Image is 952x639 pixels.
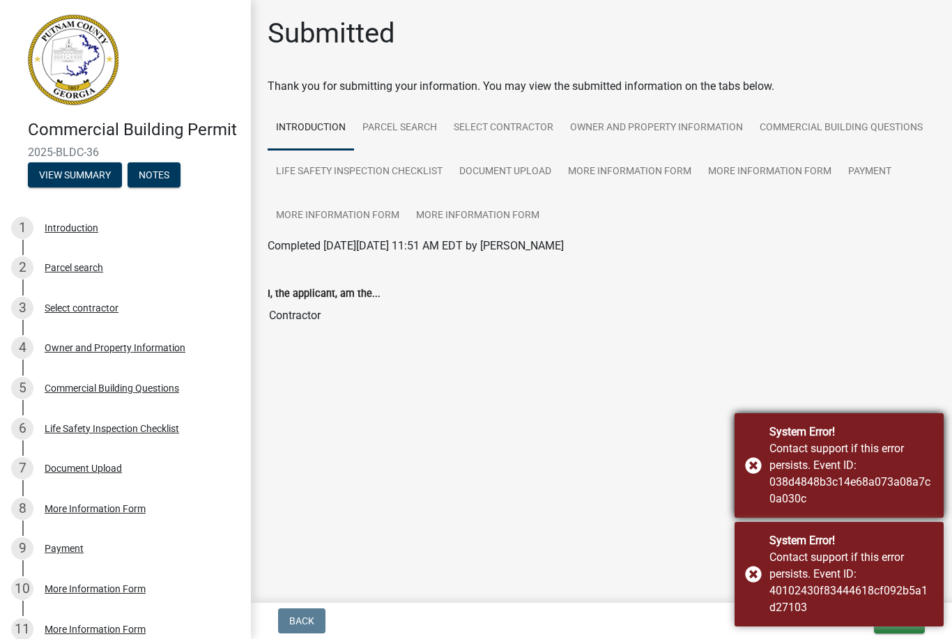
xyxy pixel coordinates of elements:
[128,162,181,187] button: Notes
[268,239,564,252] span: Completed [DATE][DATE] 11:51 AM EDT by [PERSON_NAME]
[268,150,451,194] a: Life Safety Inspection Checklist
[128,170,181,181] wm-modal-confirm: Notes
[45,424,179,433] div: Life Safety Inspection Checklist
[751,106,931,151] a: Commercial Building Questions
[268,194,408,238] a: More Information Form
[45,343,185,353] div: Owner and Property Information
[769,424,933,440] div: System Error!
[45,584,146,594] div: More Information Form
[45,624,146,634] div: More Information Form
[700,150,840,194] a: More Information Form
[45,504,146,514] div: More Information Form
[289,615,314,626] span: Back
[45,463,122,473] div: Document Upload
[268,78,935,95] div: Thank you for submitting your information. You may view the submitted information on the tabs below.
[840,150,900,194] a: Payment
[45,223,98,233] div: Introduction
[11,256,33,279] div: 2
[11,537,33,560] div: 9
[28,162,122,187] button: View Summary
[408,194,548,238] a: More Information Form
[562,106,751,151] a: Owner and Property Information
[268,289,381,299] label: I, the applicant, am the...
[268,17,395,50] h1: Submitted
[445,106,562,151] a: Select contractor
[11,217,33,239] div: 1
[354,106,445,151] a: Parcel search
[769,549,933,616] div: Contact support if this error persists. Event ID: 40102430f83444618cf092b5a1d27103
[28,15,118,105] img: Putnam County, Georgia
[11,578,33,600] div: 10
[11,337,33,359] div: 4
[11,297,33,319] div: 3
[28,120,240,140] h4: Commercial Building Permit
[11,498,33,520] div: 8
[28,146,223,159] span: 2025-BLDC-36
[11,417,33,440] div: 6
[268,106,354,151] a: Introduction
[28,170,122,181] wm-modal-confirm: Summary
[278,608,325,633] button: Back
[11,457,33,479] div: 7
[45,383,179,393] div: Commercial Building Questions
[560,150,700,194] a: More Information Form
[45,303,118,313] div: Select contractor
[45,544,84,553] div: Payment
[769,532,933,549] div: System Error!
[451,150,560,194] a: Document Upload
[45,263,103,272] div: Parcel search
[11,377,33,399] div: 5
[769,440,933,507] div: Contact support if this error persists. Event ID: 038d4848b3c14e68a073a08a7c0a030c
